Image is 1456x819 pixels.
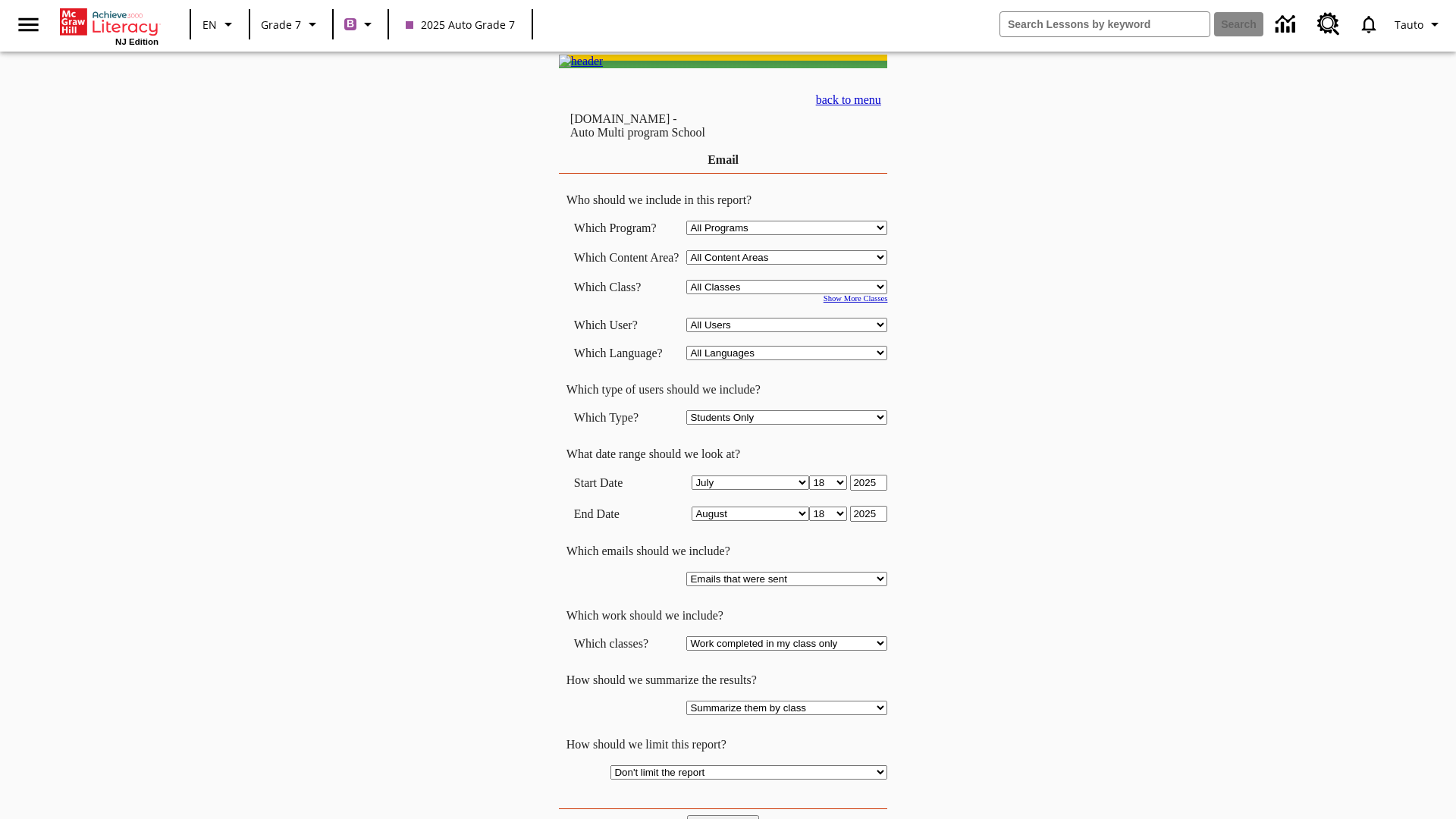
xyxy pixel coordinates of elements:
a: Show More Classes [824,294,888,303]
span: Grade 7 [261,17,301,33]
button: Grade: Grade 7, Select a grade [255,11,328,38]
td: Which Class? [574,280,679,294]
a: Data Center [1266,4,1308,45]
a: Resource Center, Will open in new tab [1308,4,1349,45]
button: Language: EN, Select a language [196,11,244,38]
td: Which emails should we include? [559,544,888,558]
nobr: Auto Multi program School [570,126,705,139]
span: B [347,14,354,33]
td: Who should we include in this report? [559,193,888,207]
td: How should we limit this report? [559,738,888,752]
input: search field [1000,12,1210,36]
td: How should we summarize the results? [559,673,888,687]
button: Open side menu [6,2,51,47]
img: header [559,55,604,68]
td: End Date [574,506,679,522]
td: Which Type? [574,410,679,425]
td: [DOMAIN_NAME] - [570,112,762,140]
td: Which Program? [574,221,679,235]
nobr: Which Content Area? [574,251,679,264]
span: NJ Edition [115,37,158,46]
span: Tauto [1395,17,1423,33]
a: Notifications [1349,5,1389,44]
td: What date range should we look at? [559,447,888,461]
button: Boost Class color is purple. Change class color [338,11,383,38]
a: back to menu [816,93,881,106]
button: Profile/Settings [1389,11,1450,38]
td: Which type of users should we include? [559,383,888,397]
div: Home [60,5,158,46]
td: Start Date [574,475,679,491]
td: Which Language? [574,346,679,360]
a: Email [708,153,739,166]
td: Which work should we include? [559,609,888,623]
td: Which classes? [574,636,679,651]
span: EN [202,17,217,33]
td: Which User? [574,318,679,332]
span: 2025 Auto Grade 7 [406,17,515,33]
